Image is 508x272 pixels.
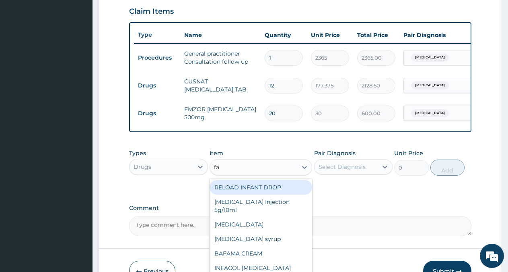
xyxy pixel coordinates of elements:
textarea: Type your message and hit 'Enter' [4,184,153,212]
label: Pair Diagnosis [314,149,356,157]
label: Types [129,150,146,157]
th: Unit Price [307,27,353,43]
td: CUSNAT [MEDICAL_DATA] TAB [180,73,261,98]
th: Quantity [261,27,307,43]
td: Drugs [134,106,180,121]
div: BAFAMA CREAM [210,246,312,261]
div: [MEDICAL_DATA] [210,217,312,232]
div: Select Diagnosis [319,163,366,171]
div: [MEDICAL_DATA] syrup [210,232,312,246]
label: Unit Price [394,149,423,157]
th: Type [134,27,180,42]
td: Procedures [134,50,180,65]
label: Comment [129,205,471,212]
td: General practitioner Consultation follow up [180,46,261,70]
div: Drugs [134,163,151,171]
th: Pair Diagnosis [399,27,488,43]
div: RELOAD INFANT DROP [210,180,312,195]
div: [MEDICAL_DATA] Injection 5g/10ml [210,195,312,217]
span: [MEDICAL_DATA] [411,54,449,62]
td: EMZOR [MEDICAL_DATA] 500mg [180,101,261,125]
div: Chat with us now [42,45,135,56]
span: [MEDICAL_DATA] [411,109,449,117]
div: Minimize live chat window [132,4,151,23]
td: Drugs [134,78,180,93]
th: Total Price [353,27,399,43]
span: [MEDICAL_DATA] [411,81,449,89]
img: d_794563401_company_1708531726252_794563401 [15,40,33,60]
h3: Claim Items [129,7,174,16]
span: We're online! [47,83,111,165]
button: Add [430,160,465,176]
th: Name [180,27,261,43]
label: Item [210,149,223,157]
